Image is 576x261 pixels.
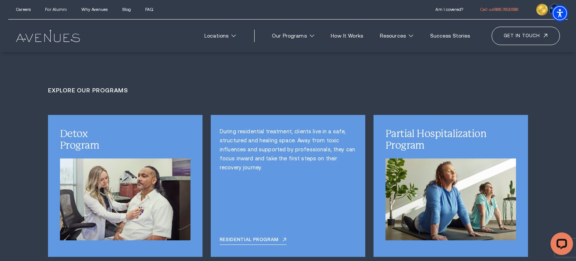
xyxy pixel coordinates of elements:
img: clock [536,4,547,15]
a: call 866.780.0586 [480,7,518,12]
a: Careers [16,7,31,12]
a: Am I covered? [435,7,463,12]
a: EXPLORE OUR PROGRAMS [48,87,128,94]
a: Our Programs [265,29,321,43]
a: Resources [373,29,420,43]
p: During residential treatment, clients live in a safe, structured and healing space. Away from tox... [220,127,356,172]
a: Residential Program [220,237,286,245]
a: How It Works [324,29,369,43]
iframe: LiveChat chat widget [544,229,576,261]
a: Locations [198,29,242,43]
a: Success Stories [423,29,476,43]
a: Get in touch [492,27,560,45]
a: For Alumni [45,7,67,12]
div: Accessibility Menu [552,5,568,21]
a: Blog [122,7,131,12]
a: FAQ [145,7,153,12]
span: 866.780.0586 [495,7,518,12]
a: Why Avenues [81,7,108,12]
